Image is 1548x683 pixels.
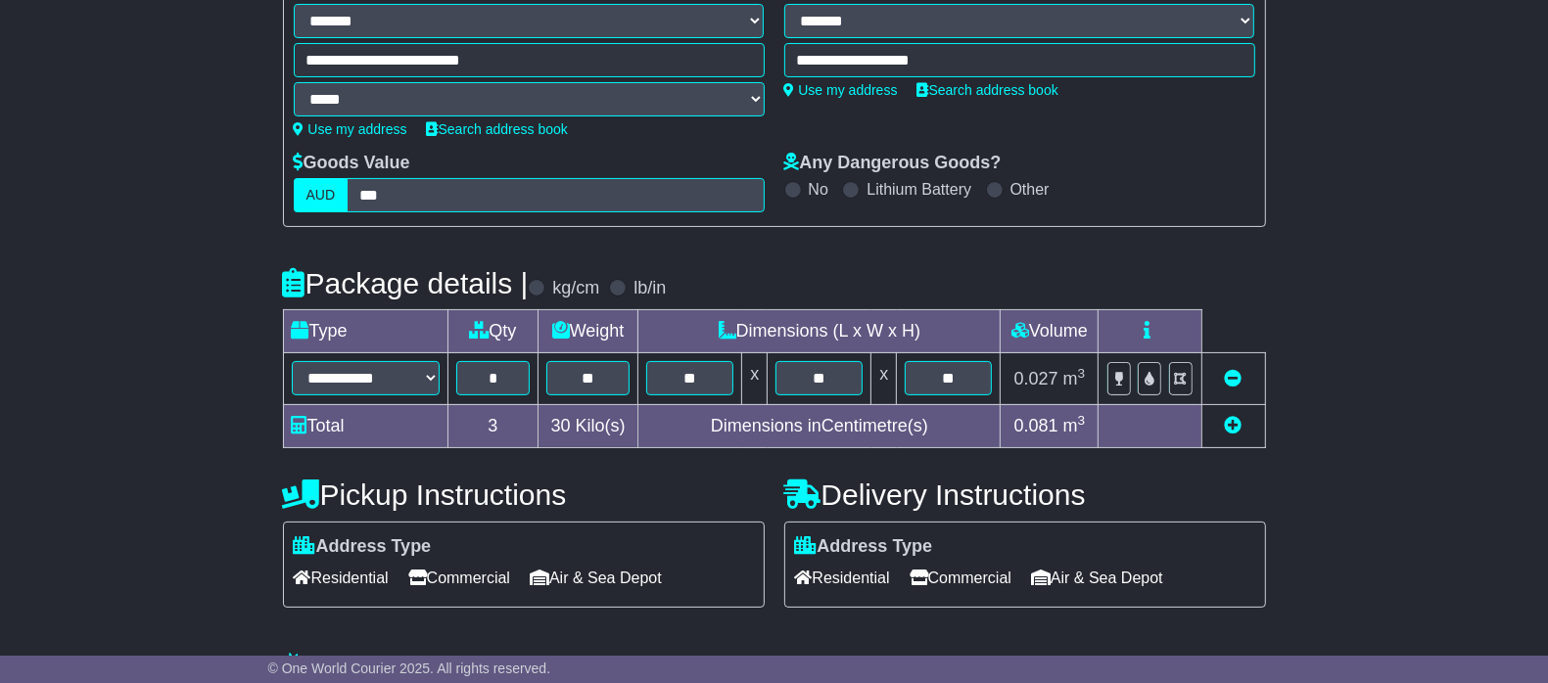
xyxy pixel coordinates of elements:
h4: Delivery Instructions [784,478,1266,511]
td: Type [283,310,447,353]
label: kg/cm [552,278,599,299]
span: m [1063,416,1086,435]
sup: 3 [1078,413,1086,428]
label: Address Type [294,536,432,558]
span: Commercial [910,563,1011,593]
span: Residential [294,563,389,593]
td: Dimensions (L x W x H) [638,310,1001,353]
td: Volume [1001,310,1099,353]
span: Commercial [408,563,510,593]
span: 30 [551,416,571,435]
h4: Package details | [283,267,529,299]
span: Air & Sea Depot [1031,563,1163,593]
label: Lithium Battery [867,180,971,199]
label: Address Type [795,536,933,558]
span: 0.027 [1014,369,1058,388]
span: m [1063,369,1086,388]
td: Weight [538,310,637,353]
span: Residential [795,563,890,593]
label: Any Dangerous Goods? [784,153,1002,174]
a: Use my address [294,121,407,137]
a: Use my address [784,82,898,98]
td: x [742,353,768,404]
a: Remove this item [1225,369,1243,388]
label: Other [1010,180,1050,199]
label: Goods Value [294,153,410,174]
h4: Pickup Instructions [283,478,765,511]
span: 0.081 [1014,416,1058,435]
label: No [809,180,828,199]
sup: 3 [1078,366,1086,381]
td: 3 [447,404,538,447]
label: AUD [294,178,349,212]
a: Search address book [917,82,1058,98]
td: Total [283,404,447,447]
td: Qty [447,310,538,353]
a: Add new item [1225,416,1243,435]
td: x [871,353,897,404]
td: Kilo(s) [538,404,637,447]
label: lb/in [633,278,666,299]
span: © One World Courier 2025. All rights reserved. [268,660,551,676]
td: Dimensions in Centimetre(s) [638,404,1001,447]
span: Air & Sea Depot [530,563,662,593]
a: Search address book [427,121,568,137]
